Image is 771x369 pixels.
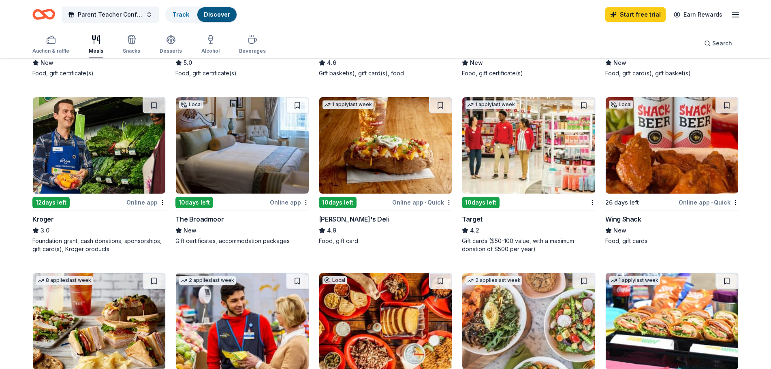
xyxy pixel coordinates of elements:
div: Alcohol [201,48,220,54]
div: The Broadmoor [175,214,224,224]
span: 5.0 [184,58,192,68]
div: Local [322,276,347,284]
a: Image for Target1 applylast week10days leftTarget4.2Gift cards ($50-100 value, with a maximum don... [462,97,595,253]
span: • [425,199,426,206]
div: 1 apply last week [609,276,660,285]
div: Local [179,100,203,109]
div: 10 days left [462,197,500,208]
img: Image for Wing Shack [606,97,738,194]
span: 4.6 [327,58,336,68]
div: 2 applies last week [466,276,522,285]
div: 2 applies last week [179,276,236,285]
div: Gift certificates, accommodation packages [175,237,309,245]
button: Search [698,35,739,51]
a: Image for The Broadmoor Local10days leftOnline appThe BroadmoorNewGift certificates, accommodatio... [175,97,309,245]
span: New [184,226,196,235]
div: 12 days left [32,197,70,208]
span: New [41,58,53,68]
span: • [711,199,713,206]
div: Food, gift cards [605,237,739,245]
div: 10 days left [175,197,213,208]
a: Image for Jason's Deli1 applylast week10days leftOnline app•Quick[PERSON_NAME]'s Deli4.9Food, gif... [319,97,452,245]
span: Search [712,38,732,48]
div: Gift basket(s), gift card(s), food [319,69,452,77]
button: Snacks [123,32,140,58]
button: TrackDiscover [165,6,237,23]
span: Parent Teacher Conferences [78,10,143,19]
img: Image for Jason's Deli [319,97,452,194]
a: Discover [204,11,230,18]
div: Kroger [32,214,54,224]
a: Image for Wing ShackLocal26 days leftOnline app•QuickWing ShackNewFood, gift cards [605,97,739,245]
div: Beverages [239,48,266,54]
div: 10 days left [319,197,357,208]
div: Online app Quick [392,197,452,207]
button: Desserts [160,32,182,58]
div: Online app Quick [679,197,739,207]
div: Food, gift card(s), gift basket(s) [605,69,739,77]
div: 26 days left [605,198,639,207]
div: Online app [270,197,309,207]
div: Food, gift certificate(s) [462,69,595,77]
a: Image for Kroger12days leftOnline appKroger3.0Foundation grant, cash donations, sponsorships, gif... [32,97,166,253]
div: Auction & raffle [32,48,69,54]
button: Parent Teacher Conferences [62,6,159,23]
span: New [613,58,626,68]
div: Local [609,100,633,109]
div: Meals [89,48,103,54]
div: 8 applies last week [36,276,93,285]
div: 1 apply last week [322,100,374,109]
div: Food, gift card [319,237,452,245]
div: Snacks [123,48,140,54]
div: Online app [126,197,166,207]
button: Alcohol [201,32,220,58]
a: Home [32,5,55,24]
div: Target [462,214,483,224]
img: Image for Target [462,97,595,194]
div: Wing Shack [605,214,641,224]
img: Image for The Broadmoor [176,97,308,194]
span: 4.2 [470,226,479,235]
a: Track [173,11,189,18]
button: Auction & raffle [32,32,69,58]
a: Earn Rewards [669,7,727,22]
img: Image for Kroger [33,97,165,194]
div: [PERSON_NAME]'s Deli [319,214,389,224]
span: 4.9 [327,226,336,235]
div: 1 apply last week [466,100,517,109]
div: Gift cards ($50-100 value, with a maximum donation of $500 per year) [462,237,595,253]
div: Desserts [160,48,182,54]
a: Start free trial [605,7,666,22]
span: New [613,226,626,235]
div: Food, gift certificate(s) [32,69,166,77]
span: 3.0 [41,226,49,235]
div: Foundation grant, cash donations, sponsorships, gift card(s), Kroger products [32,237,166,253]
button: Meals [89,32,103,58]
div: Food, gift certificate(s) [175,69,309,77]
span: New [470,58,483,68]
button: Beverages [239,32,266,58]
